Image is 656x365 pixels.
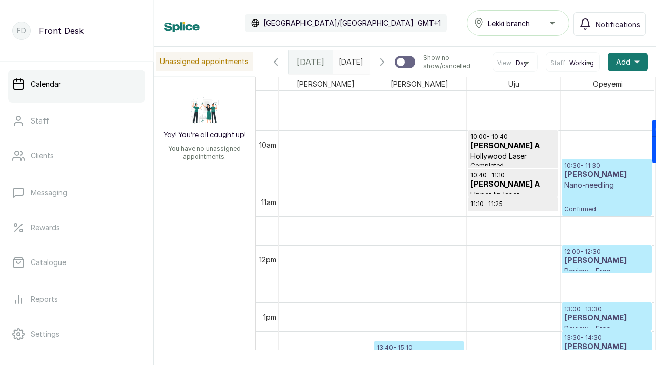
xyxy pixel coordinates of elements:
h2: Yay! You’re all caught up! [163,130,246,140]
p: 10:30 - 11:30 [564,161,649,170]
div: 12pm [257,254,278,265]
a: Calendar [8,70,145,98]
p: GMT+1 [418,18,441,28]
button: ViewDay [497,59,533,67]
div: 11am [259,197,278,208]
p: Catalogue [31,257,66,268]
a: Messaging [8,178,145,207]
span: Uju [506,77,521,90]
p: 11:10 - 11:25 [470,200,556,208]
p: Upper lip laser [470,190,556,200]
p: Clients [31,151,54,161]
p: 13:30 - 14:30 [564,334,649,342]
span: [PERSON_NAME] [295,77,357,90]
p: Staff [31,116,49,126]
button: StaffWorking [550,59,595,67]
button: Add [608,53,648,71]
p: Review - Free [564,266,649,276]
span: [DATE] [297,56,324,68]
p: Rewards [31,222,60,233]
span: Lekki branch [488,18,530,29]
p: 10:40 - 11:10 [470,171,556,179]
p: Show no-show/cancelled [423,54,484,70]
a: Staff [8,107,145,135]
span: Working [569,59,594,67]
p: 12:00 - 12:30 [564,248,649,256]
a: Settings [8,320,145,349]
p: 13:40 - 15:10 [377,343,462,352]
span: Staff [550,59,565,67]
p: Unassigned appointments [156,52,253,71]
span: Day [516,59,527,67]
h3: [PERSON_NAME] A [470,141,556,151]
a: Clients [8,141,145,170]
div: 10am [257,139,278,150]
p: FD [17,26,26,36]
h3: [PERSON_NAME] [564,170,649,180]
p: Reports [31,294,58,305]
p: You have no unassigned appointments. [160,145,249,161]
button: Lekki branch [467,10,569,36]
span: Add [616,57,630,67]
span: Opeyemi [591,77,625,90]
p: Front Desk [39,25,84,37]
h3: [PERSON_NAME] [564,256,649,266]
span: Notifications [596,19,640,30]
p: [GEOGRAPHIC_DATA]/[GEOGRAPHIC_DATA] [263,18,414,28]
div: 1pm [261,312,278,322]
p: Settings [31,329,59,339]
span: View [497,59,511,67]
h3: [PERSON_NAME] [564,313,649,323]
a: Reports [8,285,145,314]
button: Notifications [573,12,646,36]
p: Hollywood Laser [470,151,556,161]
h3: [PERSON_NAME] A [470,208,556,218]
p: 10:00 - 10:40 [470,133,556,141]
p: Completed [470,161,556,170]
h3: [PERSON_NAME] A [470,179,556,190]
p: Messaging [31,188,67,198]
p: Review - Free [564,323,649,334]
a: Catalogue [8,248,145,277]
p: Confirmed [564,190,649,213]
p: 13:00 - 13:30 [564,305,649,313]
h3: [PERSON_NAME] [564,342,649,352]
p: Calendar [31,79,61,89]
span: [PERSON_NAME] [388,77,450,90]
p: Nano-needling [564,180,649,190]
div: [DATE] [289,50,333,74]
a: Rewards [8,213,145,242]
